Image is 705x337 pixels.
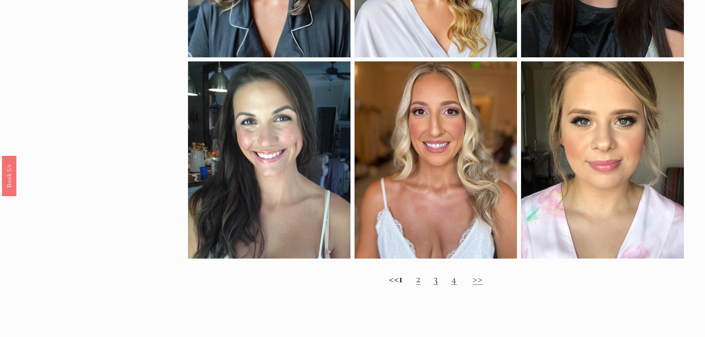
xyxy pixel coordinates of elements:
[188,272,684,286] h2: <<
[473,272,483,286] a: >>
[2,155,16,196] a: Book Us
[399,272,403,286] strong: 1
[433,272,439,286] a: 3
[416,272,421,286] a: 2
[451,272,457,286] a: 4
